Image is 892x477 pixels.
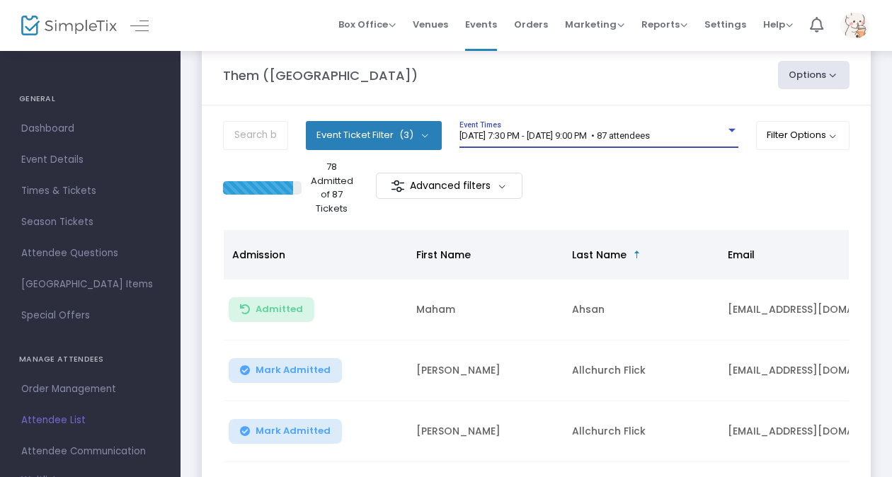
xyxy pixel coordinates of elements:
span: Event Details [21,151,159,169]
td: [PERSON_NAME] [408,340,564,401]
span: Venues [413,6,448,42]
span: Box Office [338,18,396,31]
button: Mark Admitted [229,358,342,383]
span: Last Name [572,248,627,262]
span: Attendee Questions [21,244,159,263]
span: Mark Admitted [256,364,331,376]
span: Attendee Communication [21,442,159,461]
span: [GEOGRAPHIC_DATA] Items [21,275,159,294]
span: Email [728,248,755,262]
span: Settings [704,6,746,42]
button: Options [778,61,850,89]
span: (3) [399,130,413,141]
button: Event Ticket Filter(3) [306,121,442,149]
p: 78 Admitted of 87 Tickets [307,160,357,215]
span: [DATE] 7:30 PM - [DATE] 9:00 PM • 87 attendees [459,130,650,141]
span: Order Management [21,380,159,398]
td: Allchurch Flick [564,401,719,462]
span: First Name [416,248,471,262]
td: Ahsan [564,280,719,340]
span: Times & Tickets [21,182,159,200]
span: Season Tickets [21,213,159,231]
button: Filter Options [756,121,850,149]
td: Maham [408,280,564,340]
h4: GENERAL [19,85,161,113]
button: Admitted [229,297,314,322]
m-panel-title: Them ([GEOGRAPHIC_DATA]) [223,66,418,85]
span: Marketing [565,18,624,31]
span: Admitted [256,304,303,315]
img: filter [391,179,405,193]
span: Orders [514,6,548,42]
m-button: Advanced filters [376,173,522,199]
span: Dashboard [21,120,159,138]
span: Mark Admitted [256,425,331,437]
td: [PERSON_NAME] [408,401,564,462]
button: Mark Admitted [229,419,342,444]
span: Attendee List [21,411,159,430]
td: Allchurch Flick [564,340,719,401]
span: Reports [641,18,687,31]
span: Special Offers [21,306,159,325]
span: Help [763,18,793,31]
input: Search by name, order number, email, ip address [223,121,288,150]
span: Events [465,6,497,42]
h4: MANAGE ATTENDEES [19,345,161,374]
span: Sortable [631,249,643,260]
span: Admission [232,248,285,262]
